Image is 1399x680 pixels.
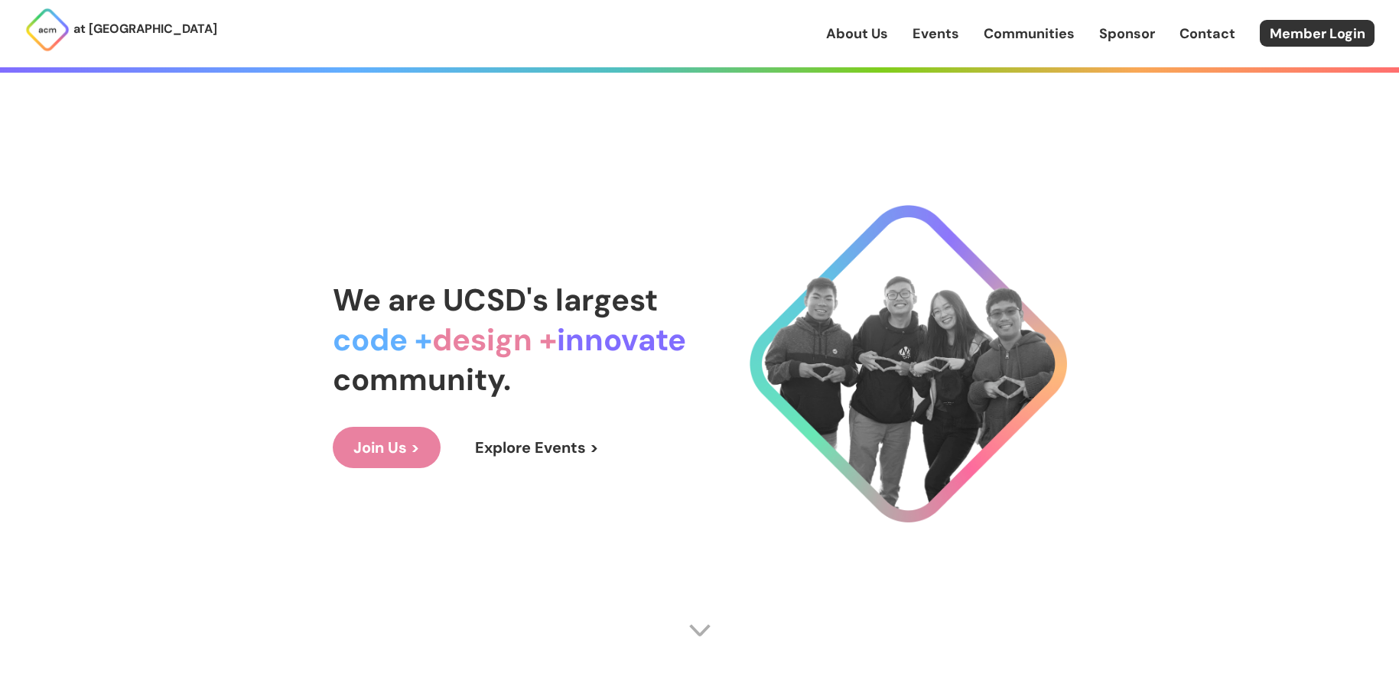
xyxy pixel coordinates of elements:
a: at [GEOGRAPHIC_DATA] [24,7,217,53]
a: Sponsor [1099,24,1155,44]
img: ACM Logo [24,7,70,53]
span: innovate [557,320,686,360]
a: Contact [1179,24,1235,44]
span: code + [333,320,432,360]
span: design + [432,320,557,360]
img: Scroll Arrow [688,619,711,642]
a: Explore Events > [454,427,620,468]
img: Cool Logo [750,205,1067,522]
a: Events [913,24,959,44]
a: Join Us > [333,427,441,468]
a: Member Login [1260,20,1375,47]
a: About Us [826,24,888,44]
a: Communities [984,24,1075,44]
p: at [GEOGRAPHIC_DATA] [73,19,217,39]
span: We are UCSD's largest [333,280,658,320]
span: community. [333,360,511,399]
